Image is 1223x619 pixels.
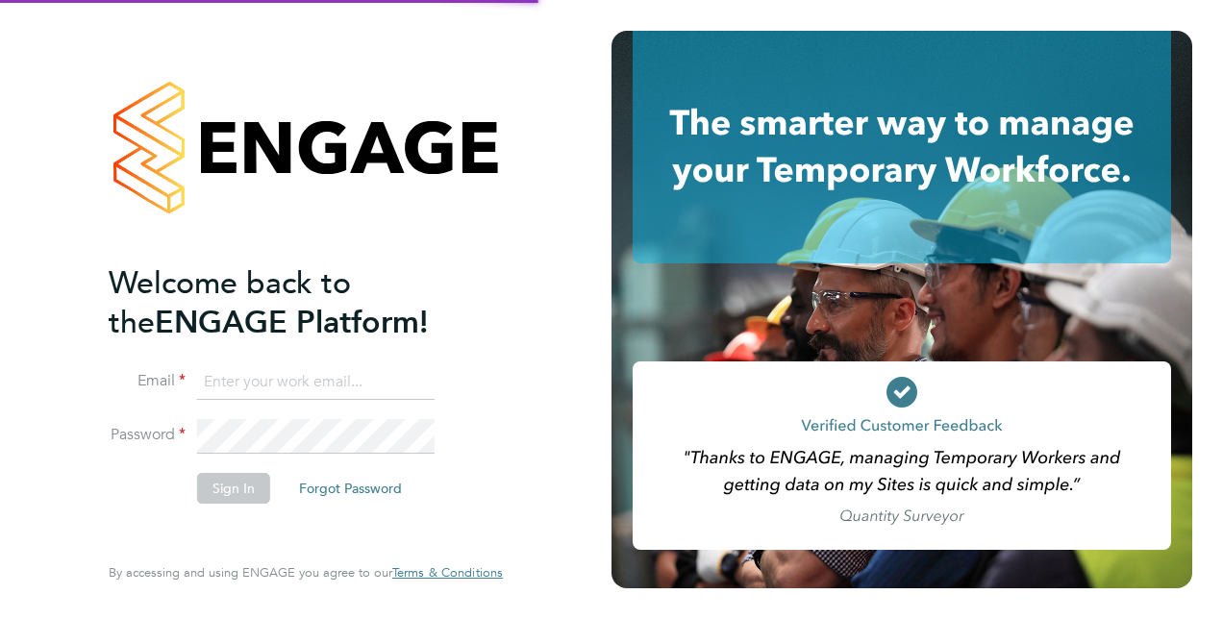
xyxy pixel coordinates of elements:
[284,473,417,504] button: Forgot Password
[392,565,503,581] a: Terms & Conditions
[109,425,186,445] label: Password
[109,263,484,342] h2: ENGAGE Platform!
[197,473,270,504] button: Sign In
[197,365,435,400] input: Enter your work email...
[109,564,503,581] span: By accessing and using ENGAGE you agree to our
[109,264,351,341] span: Welcome back to the
[109,371,186,391] label: Email
[392,564,503,581] span: Terms & Conditions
